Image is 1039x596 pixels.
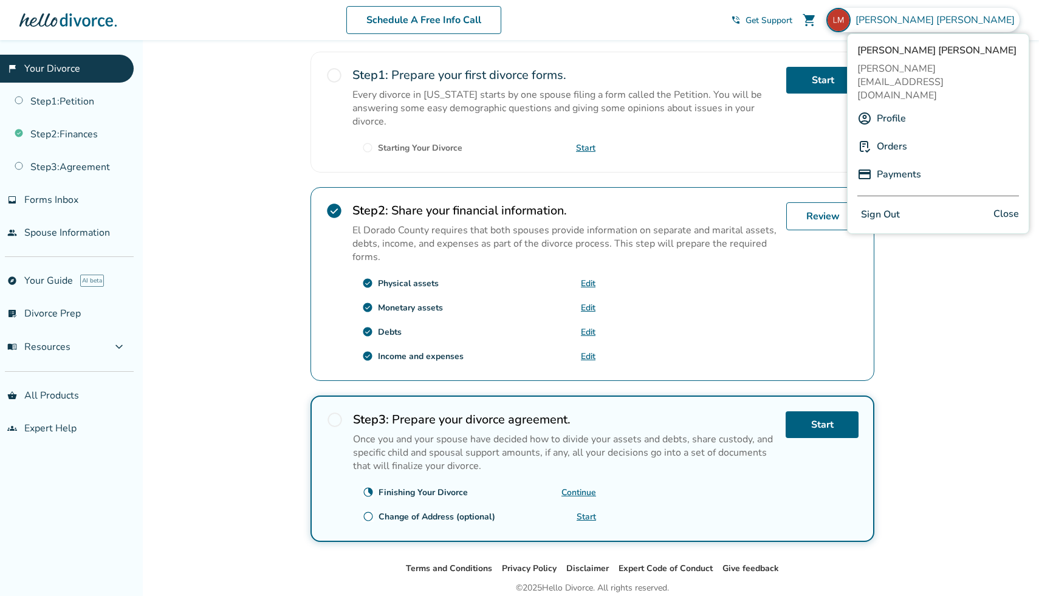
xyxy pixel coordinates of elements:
img: P [857,167,872,182]
a: Terms and Conditions [406,563,492,574]
a: Edit [581,302,595,313]
span: shopping_cart [802,13,817,27]
span: check_circle [362,326,373,337]
a: Profile [877,107,906,130]
span: menu_book [7,342,17,352]
a: Continue [561,487,596,498]
span: people [7,228,17,238]
li: Disclaimer [566,561,609,576]
a: Edit [581,326,595,338]
span: Forms Inbox [24,193,78,207]
div: Debts [378,326,402,338]
a: Edit [581,351,595,362]
a: Schedule A Free Info Call [346,6,501,34]
span: radio_button_unchecked [326,411,343,428]
a: Edit [581,278,595,289]
button: Sign Out [857,206,904,224]
span: flag_2 [7,64,17,74]
p: Every divorce in [US_STATE] starts by one spouse filing a form called the Petition. You will be a... [352,88,777,128]
span: AI beta [80,275,104,287]
p: Once you and your spouse have decided how to divide your assets and debts, share custody, and spe... [353,433,776,473]
h2: Prepare your divorce agreement. [353,411,776,428]
li: Give feedback [722,561,779,576]
span: [PERSON_NAME] [PERSON_NAME] [857,44,1019,57]
span: check_circle [362,302,373,313]
a: Start [577,511,596,522]
div: Finishing Your Divorce [379,487,468,498]
span: check_circle [362,351,373,361]
span: clock_loader_40 [363,487,374,498]
span: radio_button_unchecked [326,67,343,84]
a: Orders [877,135,907,158]
h2: Share your financial information. [352,202,777,219]
iframe: Chat Widget [978,538,1039,596]
span: explore [7,276,17,286]
span: shopping_basket [7,391,17,400]
span: radio_button_unchecked [363,511,374,522]
span: check_circle [326,202,343,219]
h2: Prepare your first divorce forms. [352,67,777,83]
span: check_circle [362,278,373,289]
strong: Step 2 : [352,202,388,219]
p: El Dorado County requires that both spouses provide information on separate and marital assets, d... [352,224,777,264]
div: Physical assets [378,278,439,289]
a: Review [786,202,859,230]
a: Payments [877,163,921,186]
span: radio_button_unchecked [362,142,373,153]
span: list_alt_check [7,309,17,318]
span: inbox [7,195,17,205]
a: Start [786,411,859,438]
span: phone_in_talk [731,15,741,25]
div: Monetary assets [378,302,443,313]
a: Privacy Policy [502,563,557,574]
div: Starting Your Divorce [378,142,462,154]
strong: Step 3 : [353,411,389,428]
strong: Step 1 : [352,67,388,83]
span: [PERSON_NAME] [PERSON_NAME] [856,13,1020,27]
a: Expert Code of Conduct [619,563,713,574]
span: [PERSON_NAME][EMAIL_ADDRESS][DOMAIN_NAME] [857,62,1019,102]
img: P [857,139,872,154]
span: Close [993,206,1019,224]
img: lisa@lmasonphotography.com [826,8,851,32]
span: Resources [7,340,70,354]
span: Get Support [746,15,792,26]
span: groups [7,423,17,433]
a: Start [786,67,859,94]
span: expand_more [112,340,126,354]
a: Start [576,142,595,154]
a: phone_in_talkGet Support [731,15,792,26]
div: © 2025 Hello Divorce. All rights reserved. [516,581,669,595]
div: Change of Address (optional) [379,511,495,522]
img: A [857,111,872,126]
div: Income and expenses [378,351,464,362]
